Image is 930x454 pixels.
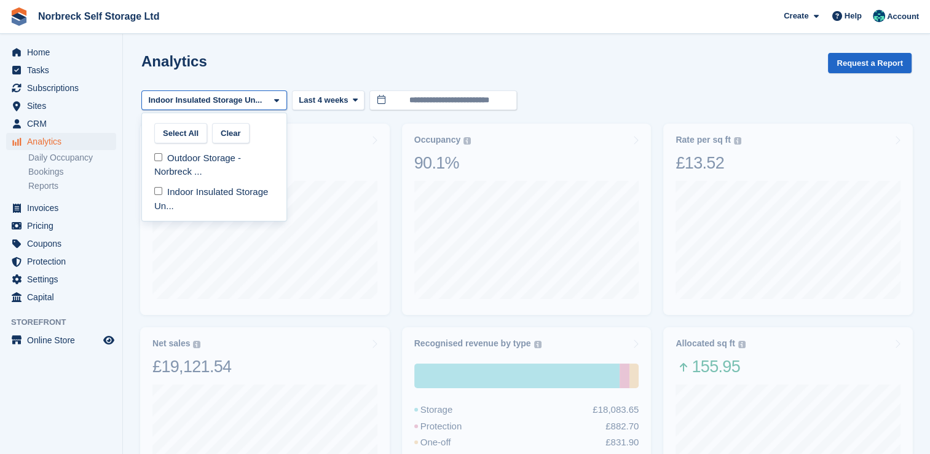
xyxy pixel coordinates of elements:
[27,253,101,270] span: Protection
[6,271,116,288] a: menu
[28,152,116,164] a: Daily Occupancy
[28,166,116,178] a: Bookings
[11,316,122,329] span: Storefront
[828,53,912,73] button: Request a Report
[33,6,164,26] a: Norbreck Self Storage Ltd
[6,115,116,132] a: menu
[27,235,101,252] span: Coupons
[101,333,116,348] a: Preview store
[141,53,207,70] h2: Analytics
[6,62,116,79] a: menu
[6,217,116,234] a: menu
[27,79,101,97] span: Subscriptions
[27,115,101,132] span: CRM
[27,271,101,288] span: Settings
[27,217,101,234] span: Pricing
[28,180,116,192] a: Reports
[27,44,101,61] span: Home
[873,10,885,22] img: Sally King
[27,199,101,217] span: Invoices
[27,133,101,150] span: Analytics
[6,235,116,252] a: menu
[6,44,116,61] a: menu
[6,253,116,270] a: menu
[6,289,116,306] a: menu
[27,97,101,114] span: Sites
[6,332,116,349] a: menu
[887,10,919,23] span: Account
[845,10,862,22] span: Help
[27,332,101,349] span: Online Store
[27,62,101,79] span: Tasks
[27,289,101,306] span: Capital
[6,133,116,150] a: menu
[6,97,116,114] a: menu
[10,7,28,26] img: stora-icon-8386f47178a22dfd0bd8f6a31ec36ba5ce8667c1dd55bd0f319d3a0aa187defe.svg
[6,199,116,217] a: menu
[6,79,116,97] a: menu
[784,10,808,22] span: Create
